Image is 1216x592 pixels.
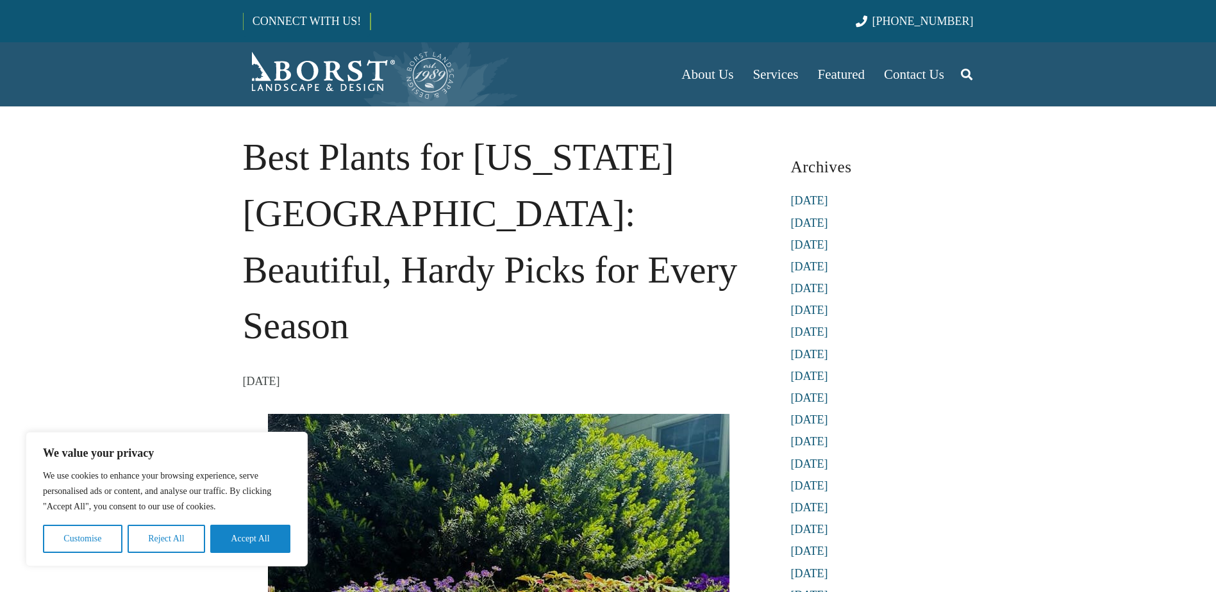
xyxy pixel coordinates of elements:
a: [DATE] [791,304,828,317]
span: About Us [681,67,733,82]
a: [DATE] [791,545,828,557]
a: [DATE] [791,348,828,361]
h3: Archives [791,152,974,181]
a: Borst-Logo [243,49,456,100]
a: [DATE] [791,260,828,273]
h1: Best Plants for [US_STATE][GEOGRAPHIC_DATA]: Beautiful, Hardy Picks for Every Season [243,129,754,354]
span: Contact Us [884,67,944,82]
a: [DATE] [791,370,828,382]
span: Services [753,67,798,82]
a: [DATE] [791,567,828,580]
button: Reject All [128,525,205,553]
a: CONNECT WITH US! [244,6,370,37]
time: 7 June 2025 at 12:42:00 America/New_York [243,372,280,391]
div: We value your privacy [26,432,308,566]
button: Customise [43,525,122,553]
a: Featured [808,42,874,106]
a: [DATE] [791,501,828,514]
a: [DATE] [791,194,828,207]
a: [DATE] [791,282,828,295]
a: [DATE] [791,523,828,536]
a: [PHONE_NUMBER] [856,15,973,28]
a: [DATE] [791,479,828,492]
a: [DATE] [791,325,828,338]
p: We use cookies to enhance your browsing experience, serve personalised ads or content, and analys... [43,468,290,514]
a: [DATE] [791,238,828,251]
span: [PHONE_NUMBER] [872,15,974,28]
a: About Us [672,42,743,106]
p: We value your privacy [43,445,290,461]
a: [DATE] [791,457,828,470]
a: Services [743,42,808,106]
a: [DATE] [791,217,828,229]
a: [DATE] [791,413,828,426]
a: Contact Us [874,42,954,106]
a: [DATE] [791,435,828,448]
button: Accept All [210,525,290,553]
a: [DATE] [791,391,828,404]
span: Featured [818,67,865,82]
a: Search [954,58,979,90]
